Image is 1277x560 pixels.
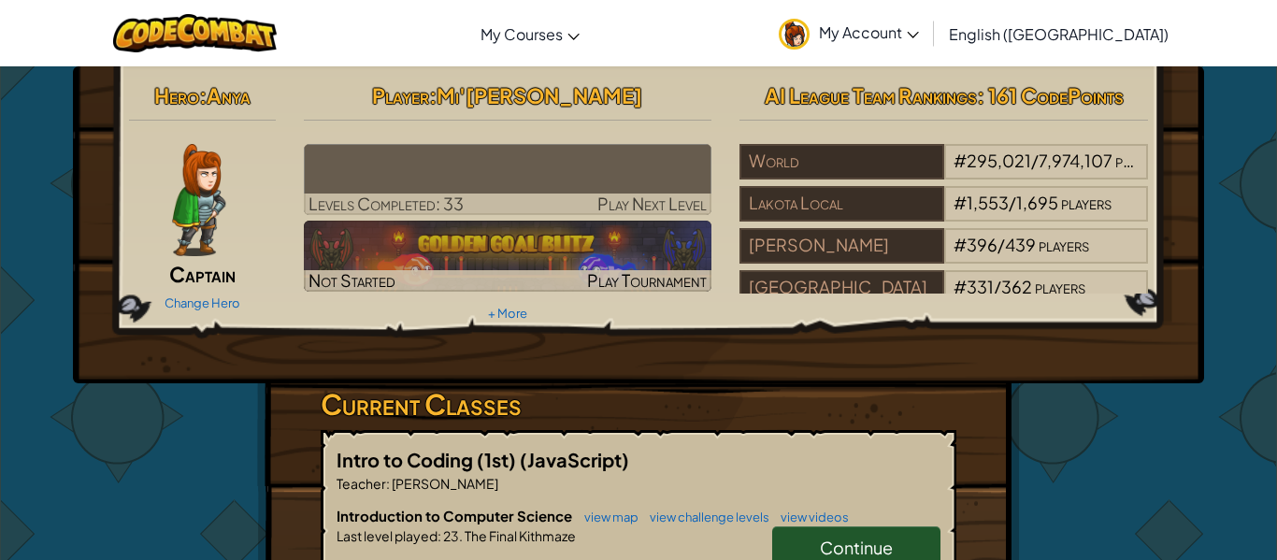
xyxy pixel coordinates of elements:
span: AI League Team Rankings [765,82,977,108]
a: Lakota Local#1,553/1,695players [739,204,1148,225]
span: # [954,192,967,213]
a: [GEOGRAPHIC_DATA]#331/362players [739,288,1148,309]
a: World#295,021/7,974,107players [739,162,1148,183]
a: English ([GEOGRAPHIC_DATA]) [940,8,1178,59]
a: view videos [771,510,849,524]
span: / [1009,192,1016,213]
img: captain-pose.png [172,144,225,256]
span: English ([GEOGRAPHIC_DATA]) [949,24,1169,44]
span: Captain [169,261,236,287]
div: [PERSON_NAME] [739,228,943,264]
span: Levels Completed: 33 [308,193,464,214]
span: 331 [967,276,994,297]
span: : [438,527,441,544]
span: # [954,150,967,171]
span: : [199,82,207,108]
img: CodeCombat logo [113,14,277,52]
span: Continue [820,537,893,558]
span: [PERSON_NAME] [390,475,498,492]
a: view map [575,510,638,524]
span: Intro to Coding (1st) [337,448,520,471]
span: (JavaScript) [520,448,629,471]
span: Not Started [308,269,395,291]
span: Anya [207,82,251,108]
span: Play Tournament [587,269,707,291]
span: 1,695 [1016,192,1058,213]
span: 7,974,107 [1039,150,1112,171]
a: My Account [769,4,928,63]
span: : [386,475,390,492]
span: 1,553 [967,192,1009,213]
span: 23. [441,527,463,544]
span: players [1035,276,1085,297]
span: Hero [154,82,199,108]
span: # [954,276,967,297]
a: view challenge levels [640,510,769,524]
img: avatar [779,19,810,50]
span: Mi'[PERSON_NAME] [437,82,642,108]
a: My Courses [471,8,589,59]
span: # [954,234,967,255]
span: My Account [819,22,919,42]
span: My Courses [481,24,563,44]
span: / [1031,150,1039,171]
span: Introduction to Computer Science [337,507,575,524]
span: / [994,276,1001,297]
span: players [1115,150,1166,171]
span: players [1039,234,1089,255]
h3: Current Classes [321,383,956,425]
span: Player [372,82,429,108]
span: 396 [967,234,997,255]
span: : [429,82,437,108]
div: World [739,144,943,179]
div: [GEOGRAPHIC_DATA] [739,270,943,306]
span: Last level played [337,527,438,544]
a: [PERSON_NAME]#396/439players [739,246,1148,267]
span: Teacher [337,475,386,492]
a: Play Next Level [304,144,712,215]
a: Change Hero [165,295,240,310]
span: 362 [1001,276,1032,297]
a: Not StartedPlay Tournament [304,221,712,292]
span: 439 [1005,234,1036,255]
span: Play Next Level [597,193,707,214]
span: / [997,234,1005,255]
a: + More [488,306,527,321]
span: : 161 CodePoints [977,82,1124,108]
span: 295,021 [967,150,1031,171]
span: players [1061,192,1112,213]
img: Golden Goal [304,221,712,292]
div: Lakota Local [739,186,943,222]
span: The Final Kithmaze [463,527,576,544]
